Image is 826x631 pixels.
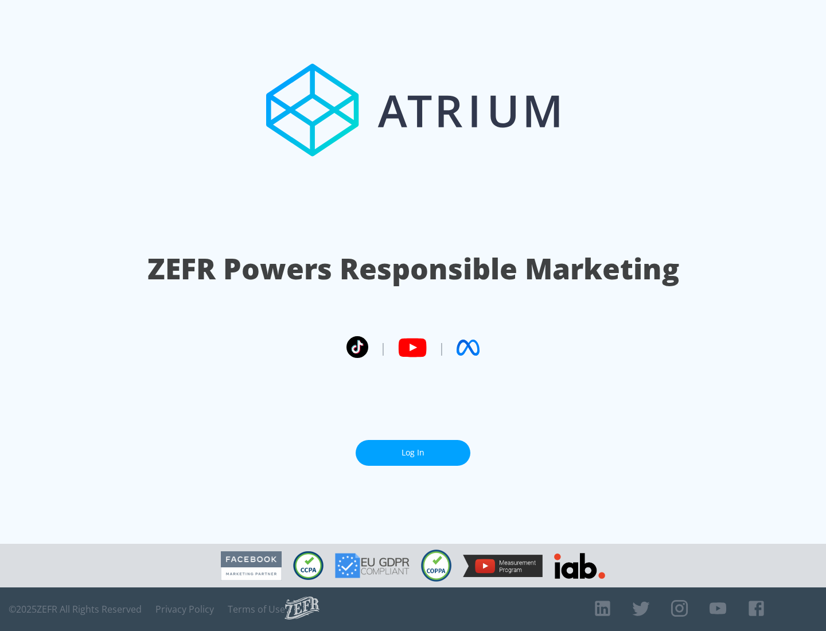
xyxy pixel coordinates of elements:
h1: ZEFR Powers Responsible Marketing [147,249,679,289]
span: | [380,339,387,356]
img: YouTube Measurement Program [463,555,543,577]
span: © 2025 ZEFR All Rights Reserved [9,603,142,615]
img: GDPR Compliant [335,553,410,578]
img: CCPA Compliant [293,551,324,580]
img: IAB [554,553,605,579]
span: | [438,339,445,356]
img: COPPA Compliant [421,550,451,582]
a: Terms of Use [228,603,285,615]
a: Privacy Policy [155,603,214,615]
img: Facebook Marketing Partner [221,551,282,581]
a: Log In [356,440,470,466]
